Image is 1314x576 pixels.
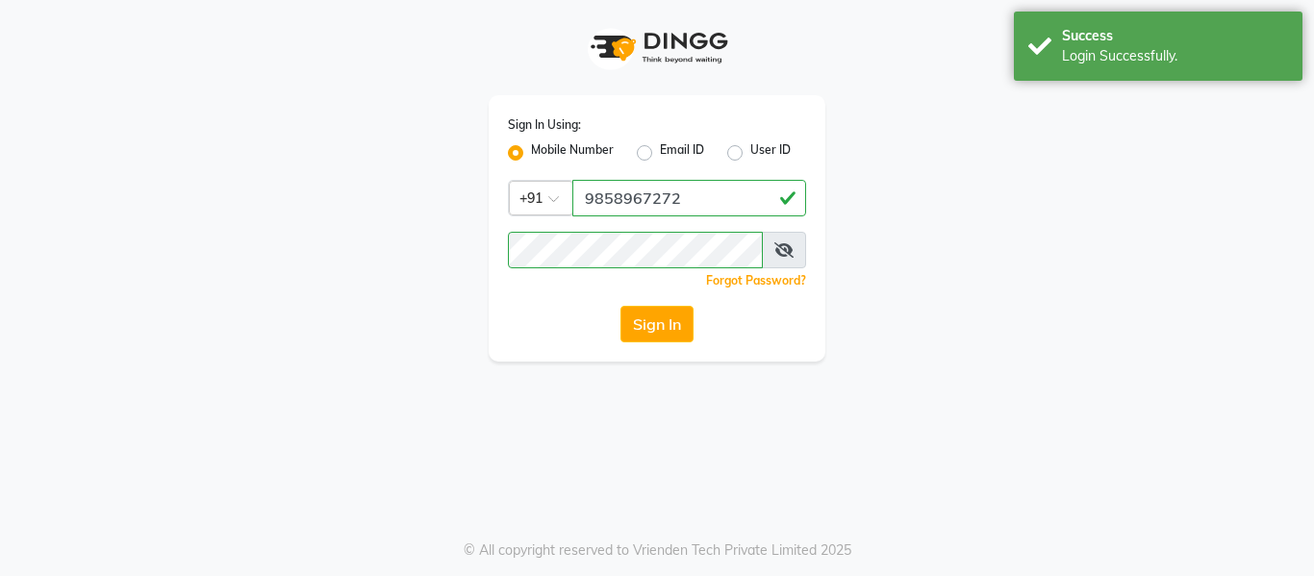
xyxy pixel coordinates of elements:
[660,141,704,164] label: Email ID
[572,180,806,216] input: Username
[580,19,734,76] img: logo1.svg
[1062,26,1288,46] div: Success
[508,232,763,268] input: Username
[620,306,694,342] button: Sign In
[706,273,806,288] a: Forgot Password?
[1062,46,1288,66] div: Login Successfully.
[750,141,791,164] label: User ID
[531,141,614,164] label: Mobile Number
[508,116,581,134] label: Sign In Using:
